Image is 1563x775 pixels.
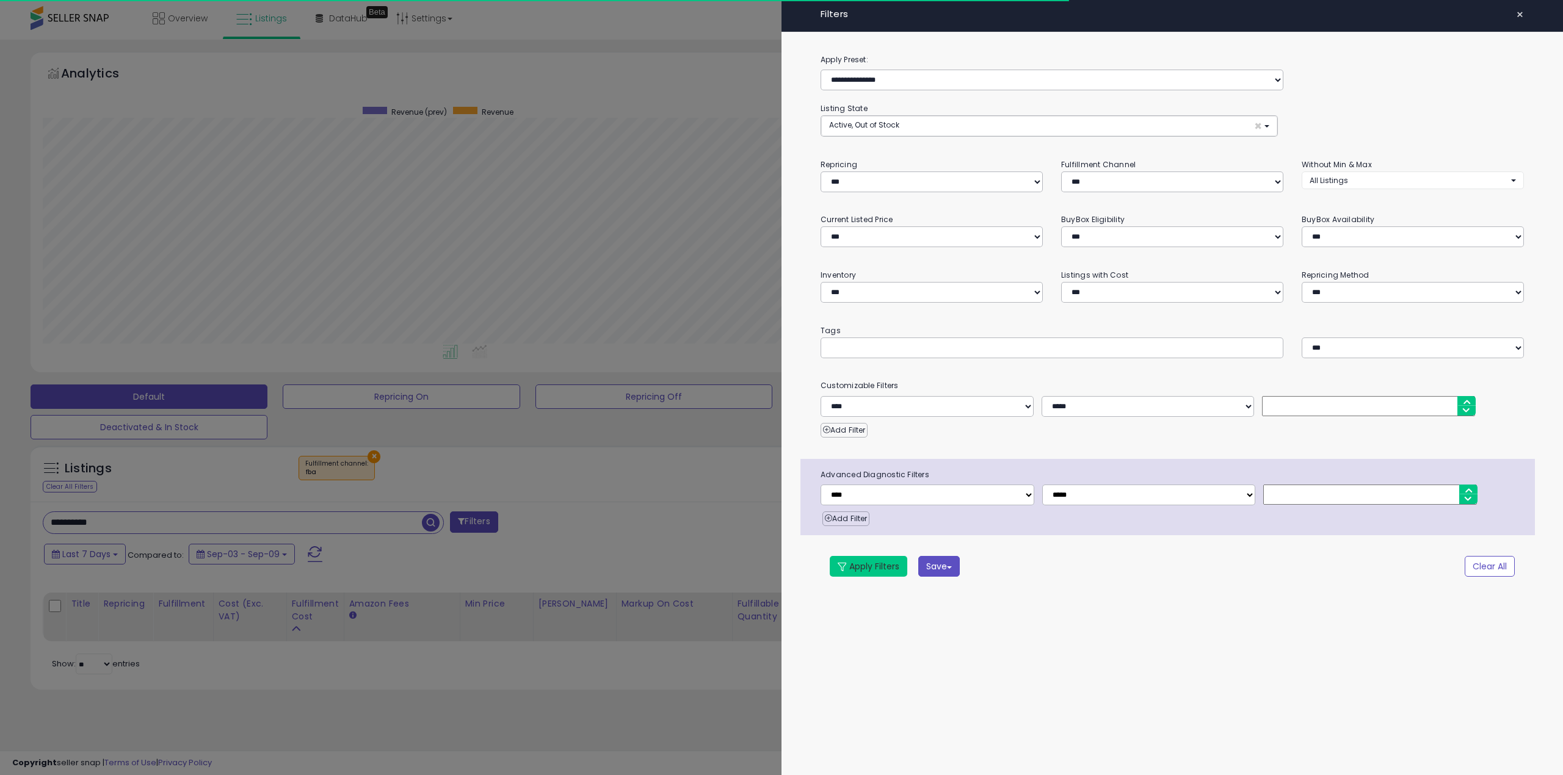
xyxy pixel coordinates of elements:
span: Advanced Diagnostic Filters [811,468,1535,481]
small: Listing State [821,103,868,114]
button: All Listings [1302,171,1524,189]
button: Add Filter [821,423,868,438]
button: × [1511,6,1529,23]
button: Clear All [1465,556,1515,577]
label: Apply Preset: [811,53,1533,67]
small: Repricing [821,159,857,170]
small: Inventory [821,270,856,280]
span: Active, Out of Stock [829,120,899,130]
span: × [1516,6,1524,23]
span: × [1254,120,1262,132]
button: Apply Filters [830,556,907,577]
h4: Filters [821,9,1524,20]
small: Customizable Filters [811,379,1533,392]
small: Fulfillment Channel [1061,159,1136,170]
button: Add Filter [822,511,869,526]
small: Repricing Method [1302,270,1369,280]
small: BuyBox Eligibility [1061,214,1125,225]
small: Tags [811,324,1533,337]
small: Without Min & Max [1302,159,1372,170]
span: All Listings [1310,175,1348,186]
button: Active, Out of Stock × [821,116,1277,136]
small: Listings with Cost [1061,270,1128,280]
small: Current Listed Price [821,214,893,225]
button: Save [918,556,960,577]
small: BuyBox Availability [1302,214,1374,225]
